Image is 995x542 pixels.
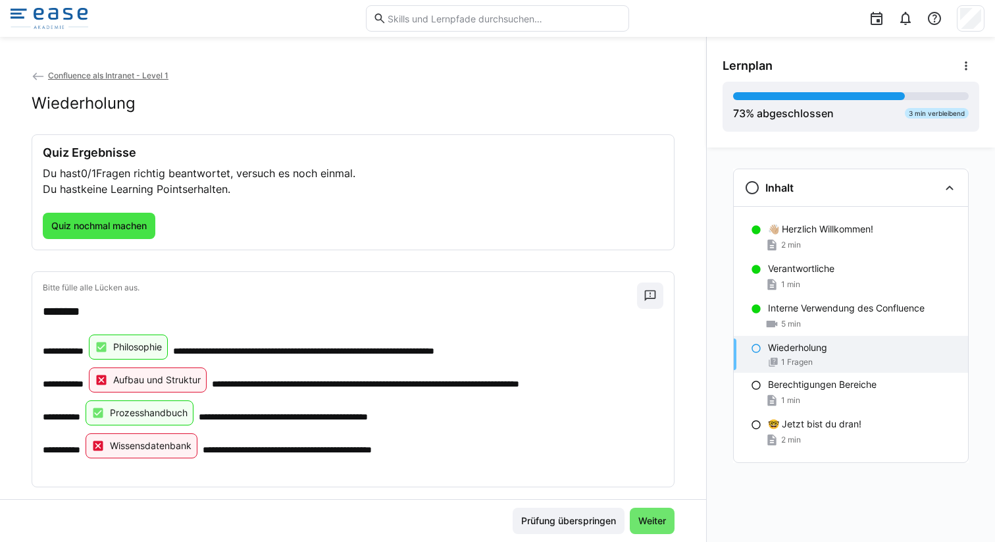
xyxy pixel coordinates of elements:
[43,165,663,181] p: Du hast Fragen richtig beantwortet, versuch es noch einmal.
[768,223,873,236] p: 👋🏼 Herzlich Willkommen!
[110,406,188,420] p: Prozesshandbuch
[32,94,136,113] h2: Wiederholung
[781,357,813,367] span: 1 Fragen
[781,279,800,290] span: 1 min
[113,373,201,387] p: Aufbau und Struktur
[81,167,96,180] span: 0/1
[723,59,773,73] span: Lernplan
[43,213,155,239] button: Quiz nochmal machen
[765,181,794,194] h3: Inhalt
[781,319,801,329] span: 5 min
[519,514,618,528] span: Prüfung überspringen
[781,395,800,406] span: 1 min
[81,182,188,196] span: keine Learning Points
[513,508,625,534] button: Prüfung überspringen
[905,108,969,119] div: 3 min verbleibend
[733,107,746,120] span: 73
[768,262,834,275] p: Verantwortliche
[43,181,663,197] p: Du hast erhalten.
[636,514,668,528] span: Weiter
[43,283,637,293] p: Bitte fülle alle Lücken aus.
[48,70,168,80] span: Confluence als Intranet - Level 1
[386,13,622,24] input: Skills und Lernpfade durchsuchen…
[49,219,149,232] span: Quiz nochmal machen
[630,508,675,534] button: Weiter
[781,240,801,250] span: 2 min
[781,435,801,445] span: 2 min
[113,340,162,354] p: Philosophie
[768,378,877,391] p: Berechtigungen Bereiche
[768,302,925,315] p: Interne Verwendung des Confluence
[768,418,861,431] p: 🤓 Jetzt bist du dran!
[43,146,663,160] h3: Quiz Ergebnisse
[32,70,168,80] a: Confluence als Intranet - Level 1
[110,439,191,452] p: Wissensdatenbank
[733,105,834,121] div: % abgeschlossen
[768,341,827,354] p: Wiederholung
